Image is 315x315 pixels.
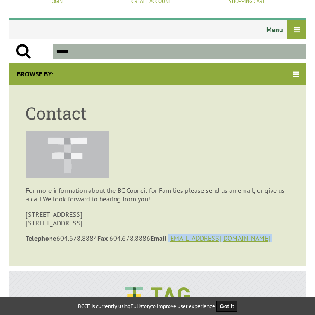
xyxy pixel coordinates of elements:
button: Got it [216,301,238,312]
span: 604.678.8886 [109,234,168,242]
img: BCCF's TAG Logo [119,279,196,312]
h1: Contact [26,102,289,124]
input: Submit [9,44,38,59]
a: Fullstory [131,303,151,310]
p: For more information about the BC Council for Families please send us an email, or give us a call. [26,186,289,203]
strong: Email [150,234,166,242]
div: Browse By: [9,63,62,85]
span: Menu [9,22,306,39]
a: [EMAIL_ADDRESS][DOMAIN_NAME] [168,234,270,242]
strong: Telephone [26,234,56,242]
span: We look forward to hearing from you! [43,195,150,203]
p: [STREET_ADDRESS] [STREET_ADDRESS] [26,210,289,227]
p: 604.678.8884 [26,234,289,242]
strong: Fax [97,234,108,242]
